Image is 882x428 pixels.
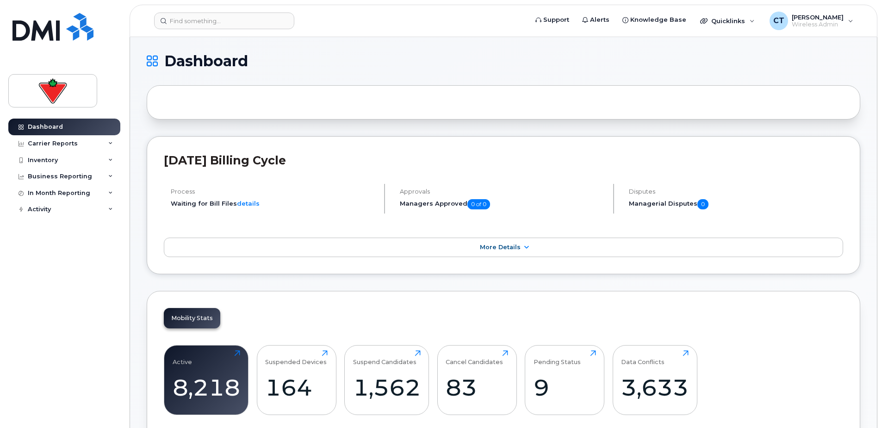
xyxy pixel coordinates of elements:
[265,350,327,365] div: Suspended Devices
[265,350,328,409] a: Suspended Devices164
[446,350,508,409] a: Cancel Candidates83
[629,199,843,209] h5: Managerial Disputes
[171,199,376,208] li: Waiting for Bill Files
[480,244,521,251] span: More Details
[467,199,490,209] span: 0 of 0
[164,153,843,167] h2: [DATE] Billing Cycle
[400,199,605,209] h5: Managers Approved
[173,350,192,365] div: Active
[353,350,421,409] a: Suspend Candidates1,562
[446,350,503,365] div: Cancel Candidates
[171,188,376,195] h4: Process
[534,350,596,409] a: Pending Status9
[400,188,605,195] h4: Approvals
[621,350,665,365] div: Data Conflicts
[534,350,581,365] div: Pending Status
[353,350,416,365] div: Suspend Candidates
[621,350,689,409] a: Data Conflicts3,633
[237,200,260,207] a: details
[173,350,240,409] a: Active8,218
[534,374,596,401] div: 9
[164,54,248,68] span: Dashboard
[265,374,328,401] div: 164
[621,374,689,401] div: 3,633
[353,374,421,401] div: 1,562
[697,199,708,209] span: 0
[446,374,508,401] div: 83
[629,188,843,195] h4: Disputes
[173,374,240,401] div: 8,218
